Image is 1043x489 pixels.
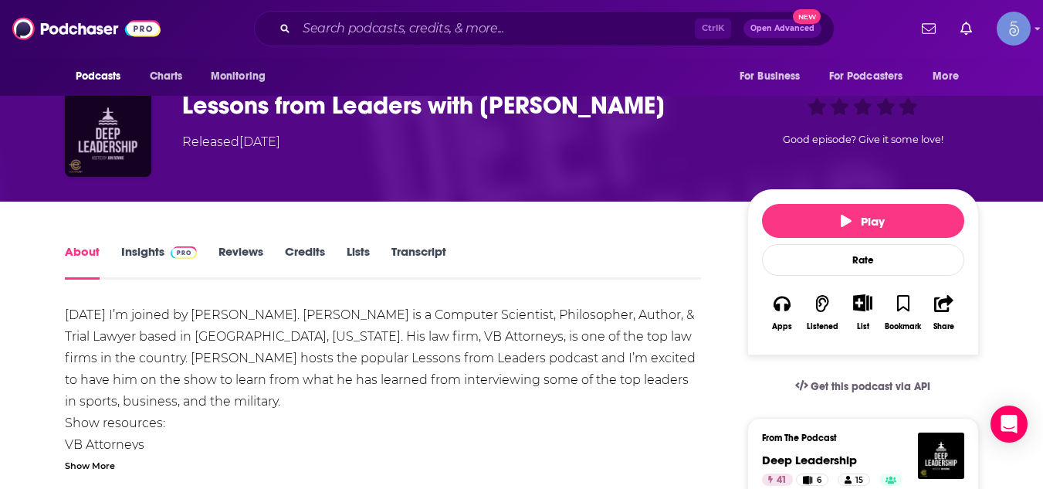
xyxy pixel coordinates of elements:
a: Transcript [391,244,446,280]
div: Open Intercom Messenger [991,406,1028,443]
span: Get this podcast via API [811,380,930,393]
img: Podchaser - Follow, Share and Rate Podcasts [12,14,161,43]
span: Charts [150,66,183,87]
button: open menu [729,62,820,91]
button: Play [762,204,964,238]
button: Bookmark [883,284,923,341]
span: Monitoring [211,66,266,87]
span: Play [841,214,885,229]
a: Get this podcast via API [783,368,943,406]
span: 15 [855,473,863,488]
span: Ctrl K [695,19,731,39]
button: open menu [200,62,286,91]
span: Good episode? Give it some love! [783,134,943,145]
a: 41 [762,474,793,486]
h1: Lessons from Leaders with Brian Beckcom [182,90,723,121]
span: For Podcasters [829,66,903,87]
button: Listened [802,284,842,341]
div: Share [933,322,954,331]
span: 6 [817,473,821,488]
a: InsightsPodchaser Pro [121,244,198,280]
div: Released [DATE] [182,133,280,151]
div: Bookmark [885,322,921,331]
button: Apps [762,284,802,341]
a: Deep Leadership [762,453,857,467]
a: Show notifications dropdown [916,15,942,42]
div: Show More ButtonList [842,284,882,341]
img: Deep Leadership [918,433,964,479]
span: 41 [777,473,787,488]
a: Charts [140,62,192,91]
img: Podchaser Pro [171,246,198,259]
div: List [857,321,869,331]
button: Share [923,284,963,341]
span: Podcasts [76,66,121,87]
span: Open Advanced [750,25,814,32]
span: For Business [740,66,801,87]
a: About [65,244,100,280]
a: Reviews [218,244,263,280]
a: Show notifications dropdown [954,15,978,42]
div: Search podcasts, credits, & more... [254,11,835,46]
button: open menu [922,62,978,91]
button: Show More Button [847,294,879,311]
button: open menu [819,62,926,91]
h3: From The Podcast [762,433,952,443]
button: Show profile menu [997,12,1031,46]
div: Listened [807,322,838,331]
button: open menu [65,62,141,91]
a: Credits [285,244,325,280]
img: Lessons from Leaders with Brian Beckcom [65,90,151,177]
div: Apps [772,322,792,331]
a: 6 [796,474,828,486]
a: Lists [347,244,370,280]
span: More [933,66,959,87]
img: User Profile [997,12,1031,46]
input: Search podcasts, credits, & more... [296,16,695,41]
span: New [793,9,821,24]
button: Open AdvancedNew [743,19,821,38]
a: 15 [838,474,870,486]
div: Rate [762,244,964,276]
span: Logged in as Spiral5-G1 [997,12,1031,46]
